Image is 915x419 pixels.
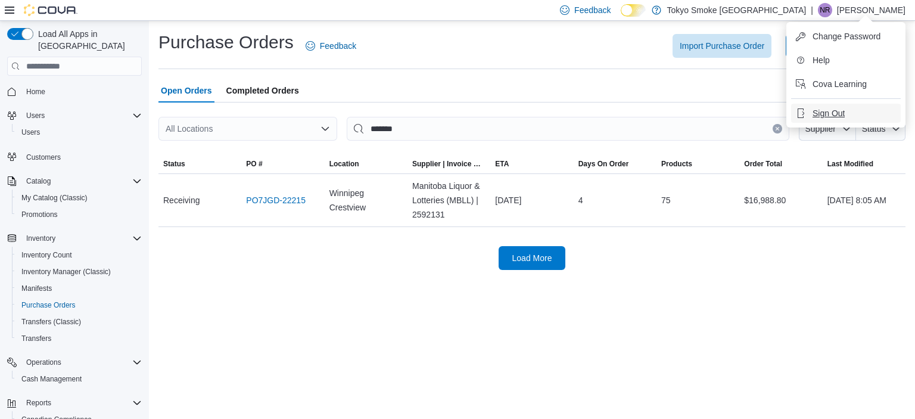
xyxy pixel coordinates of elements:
span: Inventory Count [17,248,142,262]
button: Location [325,154,407,173]
button: Reports [21,396,56,410]
button: Import Purchase Order [673,34,771,58]
span: My Catalog (Classic) [21,193,88,203]
div: $16,988.80 [739,188,822,212]
span: Transfers [21,334,51,343]
input: Dark Mode [621,4,646,17]
span: PO # [246,159,262,169]
span: Home [21,84,142,99]
a: Promotions [17,207,63,222]
a: Home [21,85,50,99]
button: My Catalog (Classic) [12,190,147,206]
span: Order Total [744,159,782,169]
span: My Catalog (Classic) [17,191,142,205]
span: Status [163,159,185,169]
button: Transfers (Classic) [12,314,147,330]
span: NR [820,3,830,17]
button: Change Password [791,27,901,46]
span: Operations [21,355,142,370]
a: Transfers (Classic) [17,315,86,329]
span: Change Password [813,30,880,42]
a: Customers [21,150,66,165]
button: ETA [490,154,573,173]
button: Users [21,108,49,123]
a: Inventory Manager (Classic) [17,265,116,279]
button: Inventory [2,230,147,247]
button: Load More [499,246,565,270]
span: Users [17,125,142,139]
span: Supplier [805,124,836,134]
span: Inventory Manager (Classic) [17,265,142,279]
span: Products [661,159,692,169]
span: Import Purchase Order [680,40,764,52]
span: Purchase Orders [17,298,142,312]
span: Receiving [163,193,200,207]
span: Transfers (Classic) [17,315,142,329]
button: Order Total [739,154,822,173]
span: Winnipeg Crestview [329,186,403,215]
button: Transfers [12,330,147,347]
button: Inventory Count [12,247,147,263]
span: Reports [21,396,142,410]
button: Customers [2,148,147,165]
button: Last Modified [823,154,905,173]
button: Supplier | Invoice Number [407,154,490,173]
span: Load More [512,252,552,264]
p: Tokyo Smoke [GEOGRAPHIC_DATA] [667,3,807,17]
span: Supplier | Invoice Number [412,159,485,169]
span: Status [862,124,886,134]
span: Promotions [21,210,58,219]
button: PO # [241,154,324,173]
span: Reports [26,398,51,408]
button: Supplier [799,117,856,141]
a: PO7JGD-22215 [246,193,306,207]
button: Inventory Manager (Classic) [12,263,147,280]
span: 75 [661,193,671,207]
h1: Purchase Orders [158,30,294,54]
button: Open list of options [320,124,330,134]
span: Home [26,87,45,97]
div: Nicole Rusnak [818,3,832,17]
span: Feedback [574,4,611,16]
span: 4 [578,193,583,207]
span: Completed Orders [226,79,299,103]
button: Days On Order [574,154,656,173]
button: Cash Management [12,371,147,387]
button: Status [856,117,905,141]
button: Clear input [773,124,782,134]
span: Promotions [17,207,142,222]
span: Days On Order [578,159,629,169]
img: Cova [24,4,77,16]
button: Operations [2,354,147,371]
span: Open Orders [161,79,212,103]
button: Users [12,124,147,141]
a: Inventory Count [17,248,77,262]
a: Users [17,125,45,139]
button: Catalog [2,173,147,190]
span: Location [329,159,359,169]
a: Manifests [17,281,57,296]
div: [DATE] 8:05 AM [823,188,905,212]
button: Purchase Orders [12,297,147,314]
span: Transfers [17,331,142,346]
span: Catalog [21,174,142,188]
span: Inventory Count [21,250,72,260]
p: | [811,3,813,17]
span: Purchase Orders [21,300,76,310]
button: Promotions [12,206,147,223]
a: My Catalog (Classic) [17,191,92,205]
span: Inventory Manager (Classic) [21,267,111,277]
button: Users [2,107,147,124]
span: Help [813,54,830,66]
span: Inventory [21,231,142,246]
a: Transfers [17,331,56,346]
span: Last Modified [827,159,873,169]
span: Catalog [26,176,51,186]
span: Cash Management [21,374,82,384]
span: Customers [26,153,61,162]
button: Manifests [12,280,147,297]
span: Cash Management [17,372,142,386]
span: Feedback [320,40,356,52]
a: Cash Management [17,372,86,386]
